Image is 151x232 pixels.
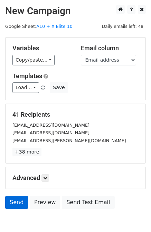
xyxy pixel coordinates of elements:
[12,72,42,80] a: Templates
[12,123,89,128] small: [EMAIL_ADDRESS][DOMAIN_NAME]
[62,196,114,209] a: Send Test Email
[116,199,151,232] div: Widget chat
[12,174,139,182] h5: Advanced
[12,148,41,156] a: +38 more
[36,24,73,29] a: A10 + X Elite 10
[116,199,151,232] iframe: Chat Widget
[12,82,39,93] a: Load...
[5,24,73,29] small: Google Sheet:
[12,138,126,143] small: [EMAIL_ADDRESS][PERSON_NAME][DOMAIN_NAME]
[100,24,146,29] a: Daily emails left: 48
[50,82,68,93] button: Save
[5,196,28,209] a: Send
[30,196,60,209] a: Preview
[12,130,89,135] small: [EMAIL_ADDRESS][DOMAIN_NAME]
[12,111,139,118] h5: 41 Recipients
[12,55,55,65] a: Copy/paste...
[5,5,146,17] h2: New Campaign
[12,44,70,52] h5: Variables
[81,44,139,52] h5: Email column
[100,23,146,30] span: Daily emails left: 48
